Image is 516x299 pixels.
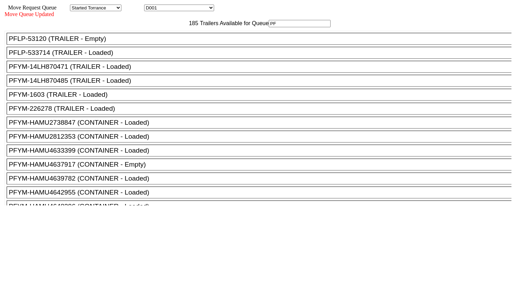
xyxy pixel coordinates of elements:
[9,147,516,154] div: PFYM-HAMU4633399 (CONTAINER - Loaded)
[9,203,516,210] div: PFYM-HAMU4648296 (CONTAINER - Loaded)
[9,77,516,85] div: PFYM-14LH870485 (TRAILER - Loaded)
[9,133,516,140] div: PFYM-HAMU2812353 (CONTAINER - Loaded)
[198,20,269,26] span: Trailers Available for Queue
[269,20,331,27] input: Filter Available Trailers
[9,161,516,168] div: PFYM-HAMU4637917 (CONTAINER - Empty)
[123,5,143,10] span: Location
[9,49,516,57] div: PFLP-533714 (TRAILER - Loaded)
[58,5,69,10] span: Area
[9,175,516,182] div: PFYM-HAMU4639782 (CONTAINER - Loaded)
[9,119,516,126] div: PFYM-HAMU2738847 (CONTAINER - Loaded)
[9,91,516,99] div: PFYM-1603 (TRAILER - Loaded)
[5,11,54,17] span: Move Queue Updated
[9,105,516,112] div: PFYM-226278 (TRAILER - Loaded)
[9,35,516,43] div: PFLP-53120 (TRAILER - Empty)
[185,20,198,26] span: 185
[9,63,516,71] div: PFYM-14LH870471 (TRAILER - Loaded)
[5,5,57,10] span: Move Request Queue
[9,189,516,196] div: PFYM-HAMU4642955 (CONTAINER - Loaded)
